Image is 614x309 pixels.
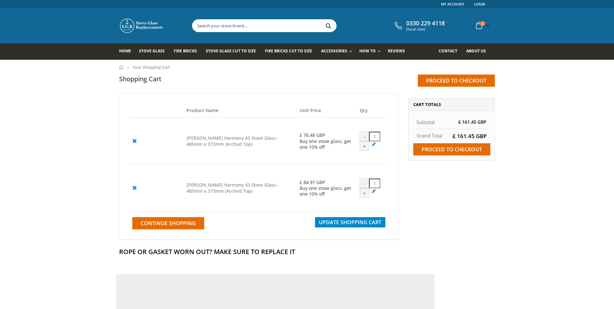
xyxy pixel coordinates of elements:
span: £ 76.48 GBP [300,132,325,138]
input: Proceed to checkout [413,143,490,155]
input: Search your stove brand... [192,20,408,32]
a: 2 [473,19,491,32]
span: Contact [439,48,457,54]
th: Product Name [183,103,296,118]
a: Stove Glass Cut To Size [206,43,260,60]
span: (local rate) [406,27,445,31]
span: 0330 229 4118 [406,20,445,27]
strong: Grand Total [417,132,442,139]
a: About us [466,43,491,60]
span: Your Shopping Cart [133,64,170,70]
a: Stove Glass [139,43,170,60]
span: Home [119,48,131,54]
a: Fire Bricks [174,43,202,60]
span: Cart Totals [413,102,441,107]
span: How To [359,48,376,54]
a: Fire Bricks Cut To Size [265,43,317,60]
div: + [360,188,369,198]
button: Search [321,20,336,32]
input: Proceed to checkout [418,75,495,87]
span: £ 161.45 GBP [452,132,487,140]
h2: Rope Or Gasket Worn Out? Make Sure To Replace It [119,247,495,256]
h1: Shopping Cart [119,75,162,83]
span: £ 161.45 GBP [458,119,487,125]
span: 2 [480,21,485,26]
a: [PERSON_NAME] Harmony 43 Stove Glass - 485mm x 373mm (Arched Top) [187,135,279,147]
span: £ 84.97 GBP [300,179,325,185]
div: Buy one stove glass, get one 10% off [300,185,353,197]
span: Reviews [388,48,405,54]
a: 0330 229 4118 (local rate) [393,20,445,31]
th: Qty [356,103,389,118]
span: Fire Bricks Cut To Size [265,48,312,54]
span: Update Shopping Cart [319,219,382,226]
span: Continue Shopping [141,220,196,227]
a: Home [119,43,136,60]
div: - [360,132,369,141]
div: - [360,179,369,188]
span: Stove Glass [139,48,165,54]
button: Update Shopping Cart [315,217,385,227]
span: Stove Glass Cut To Size [206,48,256,54]
div: + [360,141,369,151]
th: Unit Price [296,103,356,118]
div: Buy one stove glass, get one 10% off [300,138,353,150]
a: Continue Shopping [132,217,204,229]
span: About us [466,48,486,54]
a: Home [119,65,124,69]
a: Reviews [388,43,410,60]
a: How To [359,43,384,60]
img: Stove Glass Replacement [119,18,164,34]
a: Accessories [321,43,355,60]
span: Accessories [321,48,347,54]
a: [PERSON_NAME] Harmony 43 Stove Glass - 485mm x 373mm (Arched Top) [187,182,279,194]
span: Fire Bricks [174,48,197,54]
span: Subtotal [417,119,434,125]
a: Contact [439,43,462,60]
